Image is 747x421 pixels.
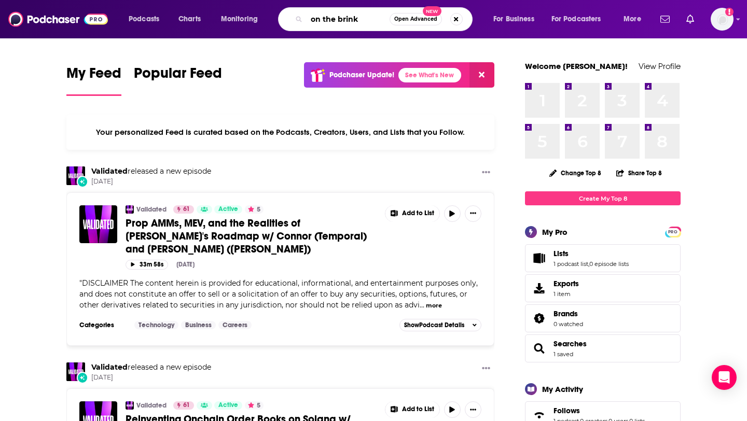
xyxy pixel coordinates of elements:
[245,205,264,214] button: 5
[554,406,645,415] a: Follows
[529,341,549,356] a: Searches
[214,11,271,27] button: open menu
[711,8,734,31] img: User Profile
[554,320,583,328] a: 0 watched
[529,251,549,265] a: Lists
[66,64,121,96] a: My Feed
[134,64,222,88] span: Popular Feed
[176,261,195,268] div: [DATE]
[66,362,85,381] img: Validated
[667,228,679,235] a: PRO
[656,10,674,28] a: Show notifications dropdown
[66,166,85,185] img: Validated
[91,166,211,176] h3: released a new episode
[478,166,494,179] button: Show More Button
[554,279,579,288] span: Exports
[525,274,681,302] a: Exports
[402,209,434,217] span: Add to List
[542,384,583,394] div: My Activity
[465,401,481,418] button: Show More Button
[91,166,128,176] a: Validated
[77,176,88,187] div: New Episode
[554,309,583,318] a: Brands
[126,217,378,256] a: Prop AMMs, MEV, and the Realities of [PERSON_NAME]'s Roadmap w/ Connor (Temporal) and [PERSON_NAM...
[214,205,242,214] a: Active
[624,12,641,26] span: More
[390,13,442,25] button: Open AdvancedNew
[79,278,478,310] span: DISCLAIMER The content herein is provided for educational, informational, and entertainment purpo...
[616,163,662,183] button: Share Top 8
[545,11,616,27] button: open menu
[91,177,211,186] span: [DATE]
[554,290,579,298] span: 1 item
[136,205,167,214] a: Validated
[423,6,441,16] span: New
[426,301,442,310] button: more
[525,244,681,272] span: Lists
[79,205,117,243] img: Prop AMMs, MEV, and the Realities of Solana's Roadmap w/ Connor (Temporal) and Brennan Watt (Anza)
[91,373,211,382] span: [DATE]
[543,166,607,179] button: Change Top 8
[554,249,569,258] span: Lists
[554,350,573,358] a: 1 saved
[218,321,252,329] a: Careers
[639,61,681,71] a: View Profile
[329,71,394,79] p: Podchaser Update!
[554,249,629,258] a: Lists
[529,281,549,296] span: Exports
[465,205,481,222] button: Show More Button
[77,372,88,383] div: New Episode
[126,217,367,256] span: Prop AMMs, MEV, and the Realities of [PERSON_NAME]'s Roadmap w/ Connor (Temporal) and [PERSON_NAM...
[121,11,173,27] button: open menu
[91,362,211,372] h3: released a new episode
[126,401,134,410] img: Validated
[183,204,190,215] span: 61
[134,64,222,96] a: Popular Feed
[402,405,434,413] span: Add to List
[554,260,588,268] a: 1 podcast list
[66,64,121,88] span: My Feed
[245,401,264,410] button: 5
[91,362,128,372] a: Validated
[589,260,629,268] a: 0 episode lists
[8,9,108,29] a: Podchaser - Follow, Share and Rate Podcasts
[525,61,628,71] a: Welcome [PERSON_NAME]!
[181,321,216,329] a: Business
[667,228,679,236] span: PRO
[525,334,681,362] span: Searches
[554,406,580,415] span: Follows
[221,12,258,26] span: Monitoring
[554,339,587,348] a: Searches
[394,17,437,22] span: Open Advanced
[711,8,734,31] span: Logged in as melrosepr
[126,260,168,270] button: 33m 58s
[551,12,601,26] span: For Podcasters
[616,11,654,27] button: open menu
[173,401,194,410] a: 61
[214,401,242,410] a: Active
[178,12,201,26] span: Charts
[554,309,578,318] span: Brands
[493,12,534,26] span: For Business
[404,321,464,329] span: Show Podcast Details
[385,205,439,222] button: Show More Button
[173,205,194,214] a: 61
[79,321,126,329] h3: Categories
[398,68,461,82] a: See What's New
[725,8,734,16] svg: Add a profile image
[218,204,238,215] span: Active
[288,7,482,31] div: Search podcasts, credits, & more...
[486,11,547,27] button: open menu
[525,304,681,332] span: Brands
[66,115,494,150] div: Your personalized Feed is curated based on the Podcasts, Creators, Users, and Lists that you Follow.
[172,11,207,27] a: Charts
[126,205,134,214] img: Validated
[420,300,424,310] span: ...
[307,11,390,27] input: Search podcasts, credits, & more...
